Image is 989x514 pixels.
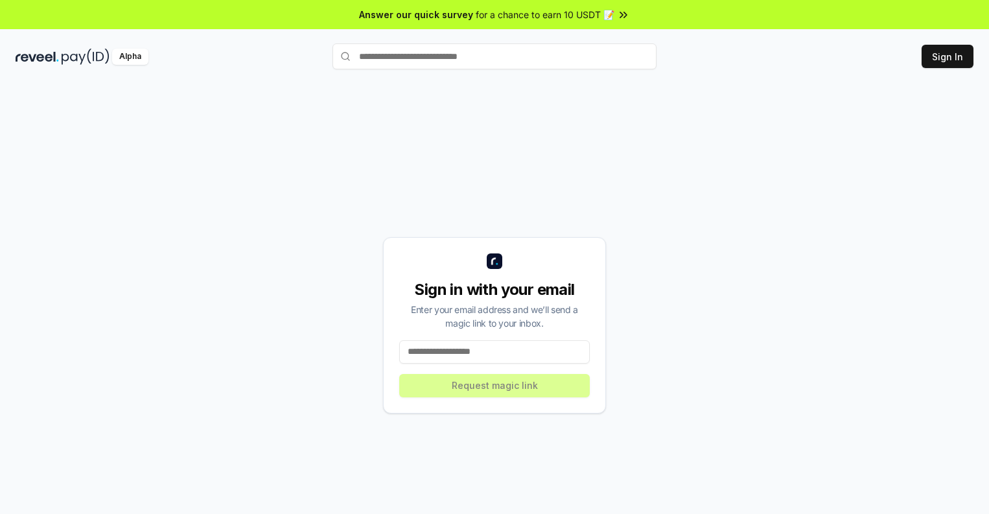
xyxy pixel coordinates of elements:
[476,8,614,21] span: for a chance to earn 10 USDT 📝
[487,253,502,269] img: logo_small
[16,49,59,65] img: reveel_dark
[359,8,473,21] span: Answer our quick survey
[112,49,148,65] div: Alpha
[399,279,590,300] div: Sign in with your email
[62,49,110,65] img: pay_id
[922,45,973,68] button: Sign In
[399,303,590,330] div: Enter your email address and we’ll send a magic link to your inbox.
